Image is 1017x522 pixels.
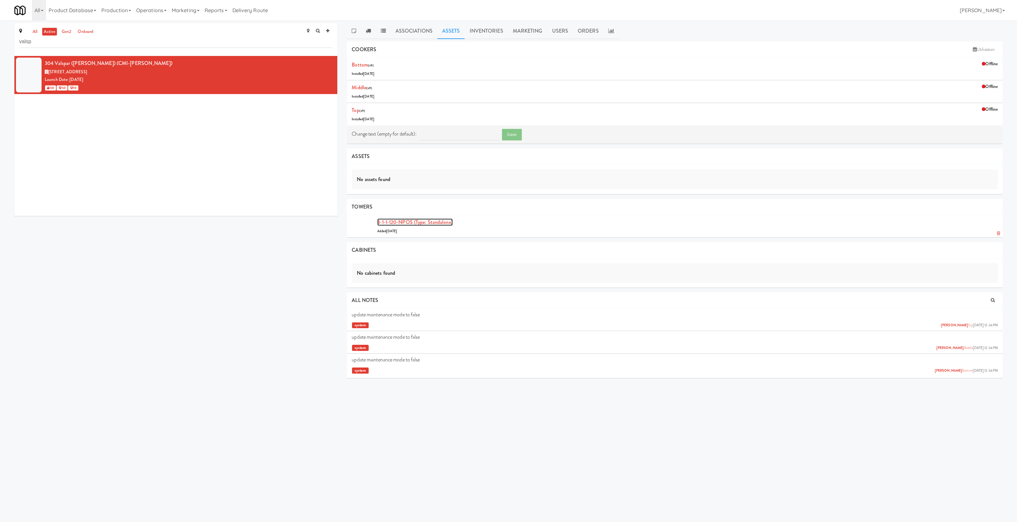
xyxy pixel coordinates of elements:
[982,83,998,91] div: Offline
[982,106,998,114] div: Offline
[941,323,998,328] span: [DATE] 12:34 PM
[42,28,57,36] a: active
[352,94,374,99] span: Installed
[14,5,26,16] img: Micromart
[941,323,968,328] a: [PERSON_NAME]
[352,246,376,254] span: CABINETS
[352,170,998,189] div: No assets found
[352,46,376,53] span: COOKERS
[352,263,998,283] div: No cabinets found
[14,56,337,94] li: 304 Valspar ([PERSON_NAME]) (CMI-[PERSON_NAME])[STREET_ADDRESS]Launch Date: [DATE] 150 50 10
[970,45,998,54] a: Utilization
[45,76,332,84] div: Launch Date: [DATE]
[352,311,998,318] p: update maintenance mode to false
[936,345,964,350] a: [PERSON_NAME]
[45,59,332,68] div: 304 Valspar ([PERSON_NAME]) (CMI-[PERSON_NAME])
[437,23,465,39] a: Assets
[962,368,973,373] a: Bottom
[377,218,452,226] a: 3-1-1-120-NPOS (type: standalone)
[68,85,78,91] span: 10
[377,229,397,233] span: Added
[363,117,374,122] span: [DATE]
[60,28,73,36] a: gen2
[352,368,369,374] span: system
[391,23,437,39] a: Associations
[363,71,374,76] span: [DATE]
[352,297,378,304] span: ALL NOTES
[573,23,604,39] a: Orders
[352,61,368,68] a: Bottom
[982,60,998,68] div: Offline
[352,84,366,91] a: Middle
[352,71,374,76] span: Installed
[57,85,67,91] span: 50
[352,129,417,139] label: Change text (empty for default):
[363,94,374,99] span: [DATE]
[368,63,374,68] span: (v9)
[352,153,370,160] span: ASSETS
[45,85,56,91] span: 150
[352,107,359,114] a: Top
[31,28,39,36] a: all
[48,69,87,75] span: [STREET_ADDRESS]
[465,23,508,39] a: Inventories
[352,117,374,122] span: Installed
[968,323,973,328] a: Top
[352,345,369,351] span: system
[352,334,998,341] p: update maintenance mode to false
[386,229,397,233] span: [DATE]
[502,129,522,140] button: Save
[936,346,998,351] span: [DATE] 12:34 PM
[366,86,372,91] span: (v9)
[547,23,573,39] a: Users
[76,28,95,36] a: onboard
[19,36,332,48] input: Search site
[359,108,365,113] span: (v9)
[964,345,973,350] a: Middle
[935,368,998,373] span: [DATE] 12:34 PM
[352,356,998,363] p: update maintenance mode to false
[508,23,547,39] a: Marketing
[935,368,962,373] a: [PERSON_NAME]
[352,322,369,328] span: system
[352,203,372,210] span: TOWERS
